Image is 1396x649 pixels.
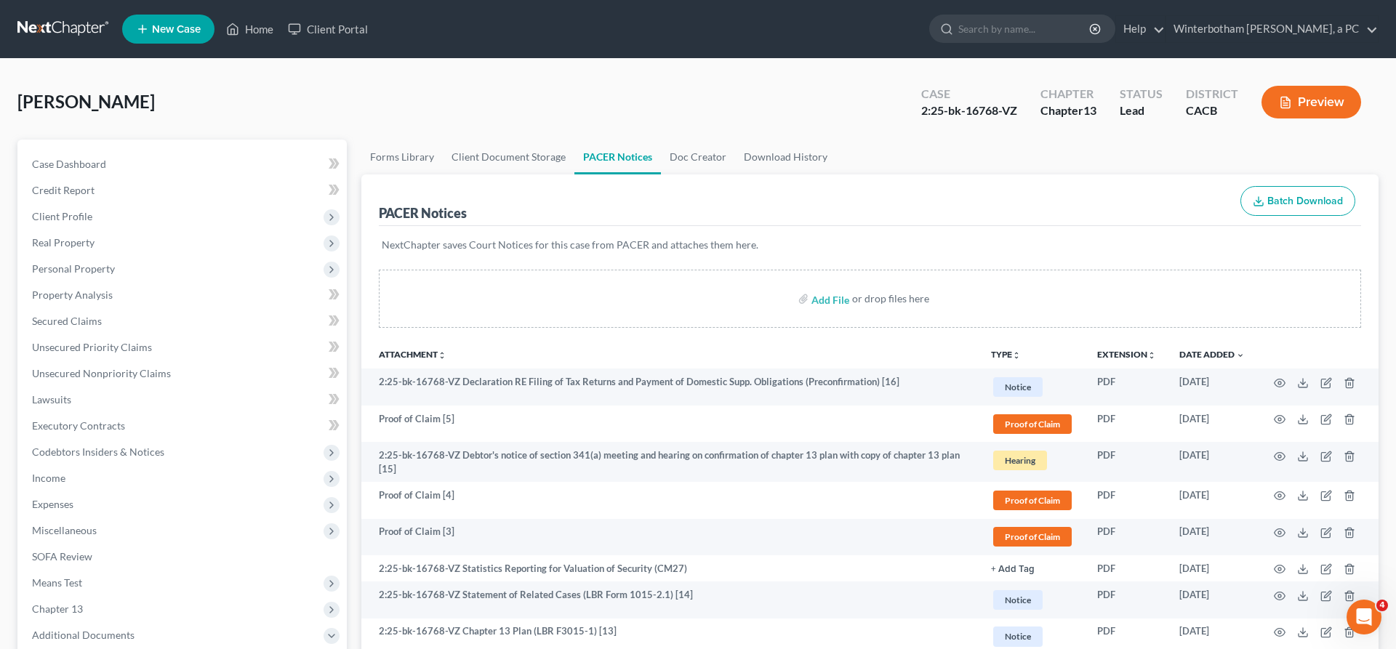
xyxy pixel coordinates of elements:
[361,140,443,174] a: Forms Library
[993,491,1072,510] span: Proof of Claim
[1186,86,1238,102] div: District
[993,377,1043,397] span: Notice
[993,451,1047,470] span: Hearing
[1168,442,1256,482] td: [DATE]
[32,629,135,641] span: Additional Documents
[361,581,979,618] td: 2:25-bk-16768-VZ Statement of Related Cases (LBR Form 1015-2.1) [14]
[991,624,1074,648] a: Notice
[1040,86,1096,102] div: Chapter
[32,367,171,379] span: Unsecured Nonpriority Claims
[32,550,92,563] span: SOFA Review
[32,289,113,301] span: Property Analysis
[1086,406,1168,443] td: PDF
[1012,351,1021,360] i: unfold_more
[991,488,1074,512] a: Proof of Claim
[1086,519,1168,556] td: PDF
[1168,482,1256,519] td: [DATE]
[361,442,979,482] td: 2:25-bk-16768-VZ Debtor's notice of section 341(a) meeting and hearing on confirmation of chapter...
[1179,349,1245,360] a: Date Added expand_more
[20,360,347,387] a: Unsecured Nonpriority Claims
[20,387,347,413] a: Lawsuits
[1376,600,1388,611] span: 4
[993,527,1072,547] span: Proof of Claim
[661,140,735,174] a: Doc Creator
[1261,86,1361,118] button: Preview
[991,562,1074,576] a: + Add Tag
[1168,406,1256,443] td: [DATE]
[32,315,102,327] span: Secured Claims
[281,16,375,42] a: Client Portal
[20,413,347,439] a: Executory Contracts
[1236,351,1245,360] i: expand_more
[20,177,347,203] a: Credit Report
[32,341,152,353] span: Unsecured Priority Claims
[32,472,65,484] span: Income
[32,210,92,222] span: Client Profile
[32,576,82,589] span: Means Test
[991,350,1021,360] button: TYPEunfold_more
[32,158,106,170] span: Case Dashboard
[20,282,347,308] a: Property Analysis
[735,140,836,174] a: Download History
[852,291,929,306] div: or drop files here
[1086,368,1168,406] td: PDF
[361,368,979,406] td: 2:25-bk-16768-VZ Declaration RE Filing of Tax Returns and Payment of Domestic Supp. Obligations (...
[20,334,347,360] a: Unsecured Priority Claims
[32,393,71,406] span: Lawsuits
[1086,581,1168,618] td: PDF
[991,375,1074,399] a: Notice
[921,102,1017,119] div: 2:25-bk-16768-VZ
[152,24,201,35] span: New Case
[1147,351,1156,360] i: unfold_more
[991,525,1074,549] a: Proof of Claim
[1083,103,1096,117] span: 13
[32,236,95,249] span: Real Property
[1097,349,1156,360] a: Extensionunfold_more
[17,91,155,112] span: [PERSON_NAME]
[361,482,979,519] td: Proof of Claim [4]
[361,406,979,443] td: Proof of Claim [5]
[1168,519,1256,556] td: [DATE]
[443,140,574,174] a: Client Document Storage
[1267,195,1343,207] span: Batch Download
[1120,102,1163,119] div: Lead
[993,590,1043,610] span: Notice
[1040,102,1096,119] div: Chapter
[1120,86,1163,102] div: Status
[382,238,1358,252] p: NextChapter saves Court Notices for this case from PACER and attaches them here.
[32,498,73,510] span: Expenses
[574,140,661,174] a: PACER Notices
[32,262,115,275] span: Personal Property
[1168,555,1256,581] td: [DATE]
[361,519,979,556] td: Proof of Claim [3]
[1168,581,1256,618] td: [DATE]
[991,588,1074,612] a: Notice
[32,419,125,432] span: Executory Contracts
[1168,368,1256,406] td: [DATE]
[1116,16,1165,42] a: Help
[993,626,1043,646] span: Notice
[438,351,446,360] i: unfold_more
[20,308,347,334] a: Secured Claims
[361,555,979,581] td: 2:25-bk-16768-VZ Statistics Reporting for Valuation of Security (CM27)
[1166,16,1378,42] a: Winterbotham [PERSON_NAME], a PC
[32,184,95,196] span: Credit Report
[991,448,1074,472] a: Hearing
[219,16,281,42] a: Home
[379,349,446,360] a: Attachmentunfold_more
[1086,482,1168,519] td: PDF
[32,446,164,458] span: Codebtors Insiders & Notices
[991,412,1074,436] a: Proof of Claim
[20,151,347,177] a: Case Dashboard
[1347,600,1381,634] iframe: Intercom live chat
[921,86,1017,102] div: Case
[1186,102,1238,119] div: CACB
[32,524,97,536] span: Miscellaneous
[32,602,83,615] span: Chapter 13
[20,544,347,570] a: SOFA Review
[958,15,1091,42] input: Search by name...
[1086,442,1168,482] td: PDF
[1240,186,1355,217] button: Batch Download
[379,204,467,222] div: PACER Notices
[993,414,1072,434] span: Proof of Claim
